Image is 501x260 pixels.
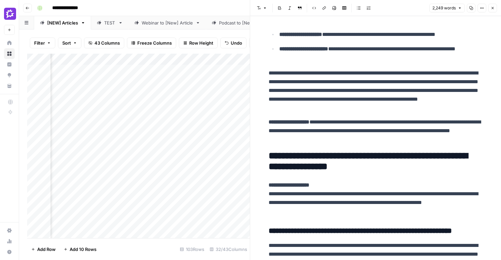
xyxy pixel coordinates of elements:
[84,38,124,48] button: 43 Columns
[30,38,55,48] button: Filter
[142,19,193,26] div: Webinar to [New] Article
[137,40,172,46] span: Freeze Columns
[4,8,16,20] img: Gong Logo
[231,40,242,46] span: Undo
[432,5,456,11] span: 2,249 words
[429,4,465,12] button: 2,249 words
[129,16,206,30] a: Webinar to [New] Article
[70,246,96,253] span: Add 10 Rows
[4,225,15,236] a: Settings
[4,38,15,48] a: Home
[60,244,100,255] button: Add 10 Rows
[219,19,270,26] div: Podcast to [New] Article
[27,244,60,255] button: Add Row
[91,16,129,30] a: TEST
[4,81,15,91] a: Your Data
[58,38,81,48] button: Sort
[189,40,213,46] span: Row Height
[47,19,78,26] div: [NEW] Articles
[177,244,207,255] div: 103 Rows
[62,40,71,46] span: Sort
[4,236,15,247] a: Usage
[34,16,91,30] a: [NEW] Articles
[4,247,15,257] button: Help + Support
[207,244,250,255] div: 32/43 Columns
[34,40,45,46] span: Filter
[4,70,15,81] a: Opportunities
[220,38,246,48] button: Undo
[4,48,15,59] a: Browse
[206,16,283,30] a: Podcast to [New] Article
[179,38,218,48] button: Row Height
[94,40,120,46] span: 43 Columns
[127,38,176,48] button: Freeze Columns
[4,5,15,22] button: Workspace: Gong
[4,59,15,70] a: Insights
[37,246,56,253] span: Add Row
[104,19,116,26] div: TEST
